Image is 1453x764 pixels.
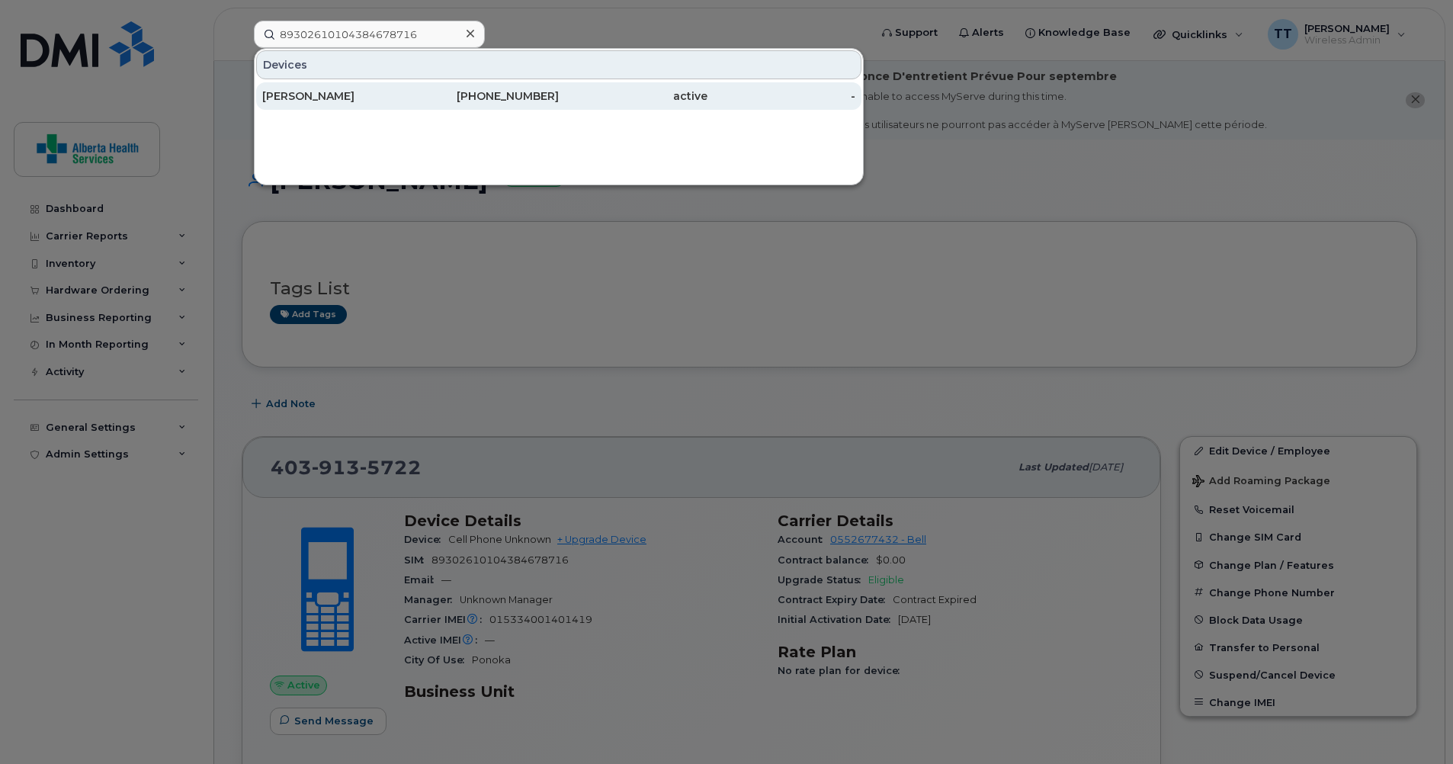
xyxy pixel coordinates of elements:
[707,88,856,104] div: -
[256,50,861,79] div: Devices
[559,88,707,104] div: active
[262,88,411,104] div: [PERSON_NAME]
[256,82,861,110] a: [PERSON_NAME][PHONE_NUMBER]active-
[411,88,560,104] div: [PHONE_NUMBER]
